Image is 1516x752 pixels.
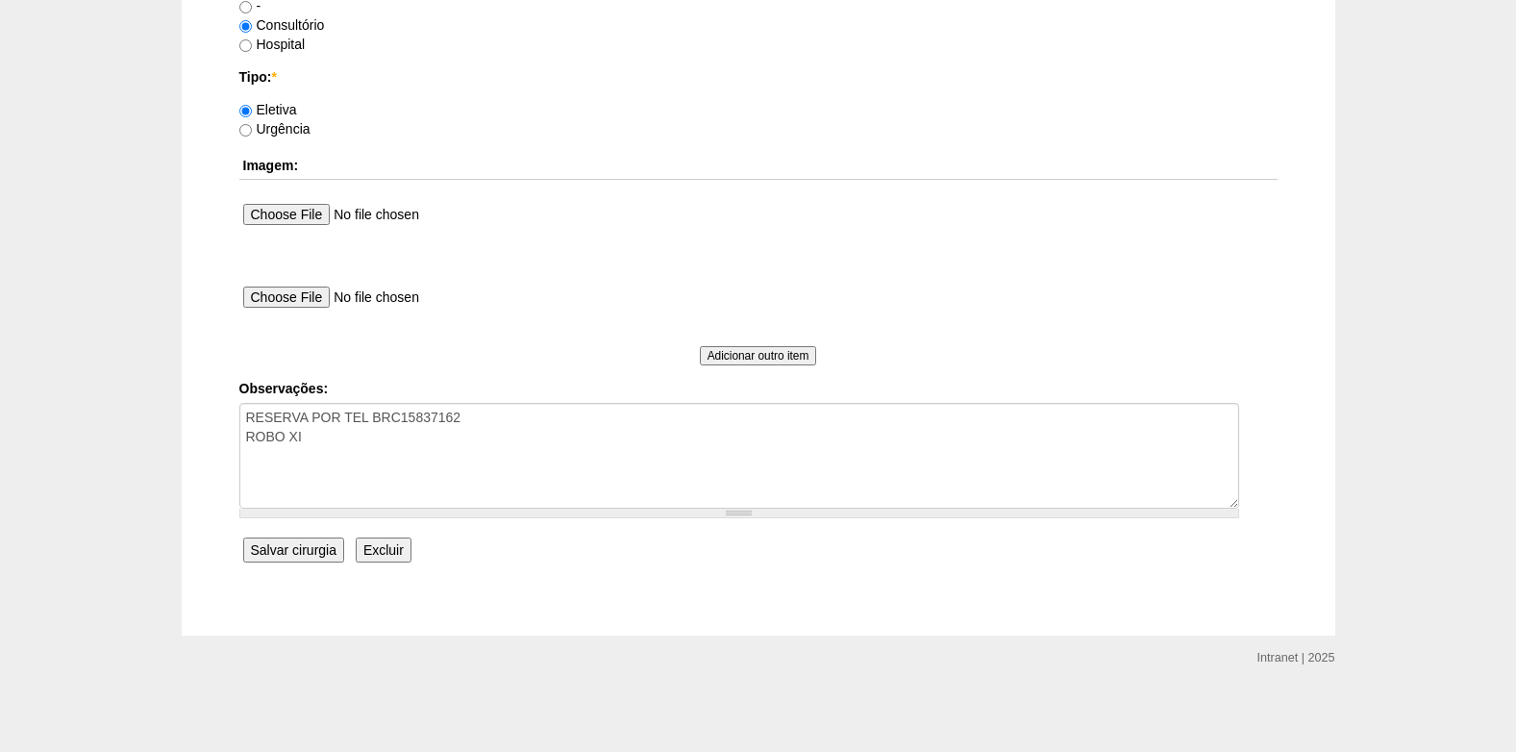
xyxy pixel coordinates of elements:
[239,105,252,117] input: Eletiva
[239,124,252,137] input: Urgência
[239,403,1239,509] textarea: RESERVA POR TEL BRC15837162 ROBO XI
[239,102,297,117] label: Eletiva
[239,67,1278,87] label: Tipo:
[239,1,252,13] input: -
[1257,648,1335,667] div: Intranet | 2025
[239,379,1278,398] label: Observações:
[239,121,311,137] label: Urgência
[239,37,306,52] label: Hospital
[239,17,325,33] label: Consultório
[700,346,817,365] input: Adicionar outro item
[356,538,411,563] input: Excluir
[239,152,1278,180] th: Imagem:
[271,69,276,85] span: Este campo é obrigatório.
[243,538,344,563] input: Salvar cirurgia
[239,39,252,52] input: Hospital
[239,20,252,33] input: Consultório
